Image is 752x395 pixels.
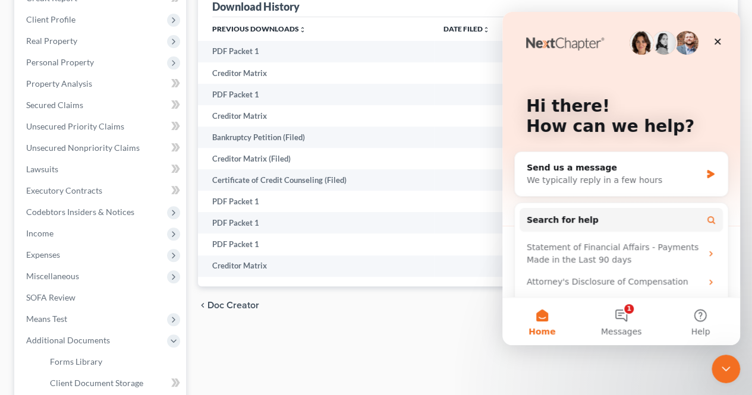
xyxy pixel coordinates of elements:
a: Previous Downloadsunfold_more [212,24,306,33]
a: Forms Library [40,351,186,372]
td: PDF [499,84,567,105]
span: Forms Library [50,356,102,366]
span: Unsecured Priority Claims [26,121,124,131]
span: Unsecured Nonpriority Claims [26,143,140,153]
span: Lawsuits [26,164,58,174]
td: PDF [499,169,567,191]
td: PDF [499,127,567,148]
td: TXT [499,62,567,84]
button: chevron_left Doc Creator [198,301,259,310]
td: Creditor Matrix [198,105,434,127]
a: Date Filedunfold_more [443,24,490,33]
a: Unsecured Priority Claims [17,116,186,137]
div: Previous Downloads [198,17,738,277]
a: Secured Claims [17,94,186,116]
td: Creditor Matrix [198,255,434,277]
span: Secured Claims [26,100,83,110]
span: Expenses [26,249,60,260]
a: Property Analysis [17,73,186,94]
iframe: Intercom live chat [502,12,740,345]
i: unfold_more [483,26,490,33]
a: Unsecured Nonpriority Claims [17,137,186,159]
a: Lawsuits [17,159,186,180]
td: PDF [499,233,567,255]
span: Miscellaneous [26,271,79,281]
span: Executory Contracts [26,185,102,195]
span: Client Document Storage [50,378,143,388]
td: PDF Packet 1 [198,41,434,62]
iframe: Intercom live chat [712,355,740,383]
span: Codebtors Insiders & Notices [26,207,134,217]
td: PDF Packet 1 [198,212,434,233]
a: Executory Contracts [17,180,186,201]
span: Income [26,228,54,238]
td: PDF Packet 1 [198,233,434,255]
i: unfold_more [299,26,306,33]
span: Additional Documents [26,335,110,345]
span: Personal Property [26,57,94,67]
td: TXT [499,255,567,277]
td: Creditor Matrix [198,62,434,84]
a: Client Document Storage [40,372,186,394]
span: Doc Creator [207,301,259,310]
td: PDF Packet 1 [198,191,434,212]
td: PDF Packet 1 [198,84,434,105]
a: SOFA Review [17,287,186,308]
span: SOFA Review [26,292,75,302]
span: Property Analysis [26,78,92,89]
td: PDF [499,212,567,233]
td: Certificate of Credit Counseling (Filed) [198,169,434,191]
i: chevron_left [198,301,207,310]
td: TXT [499,148,567,169]
span: Client Profile [26,14,75,24]
td: Creditor Matrix (Filed) [198,148,434,169]
td: Bankruptcy Petition (Filed) [198,127,434,148]
span: Means Test [26,314,67,324]
td: PDF [499,41,567,62]
td: PDF [499,191,567,212]
td: TXT [499,105,567,127]
span: Real Property [26,36,77,46]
